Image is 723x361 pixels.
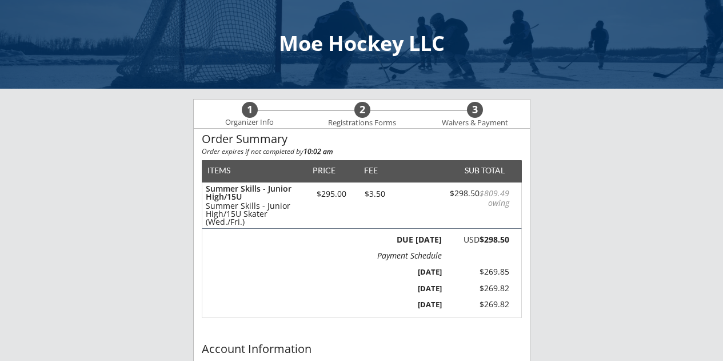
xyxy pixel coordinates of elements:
div: Registrations Forms [323,118,402,128]
div: SUB TOTAL [460,166,505,174]
div: 2 [354,104,370,116]
div: $295.00 [307,190,356,198]
div: Waivers & Payment [436,118,514,128]
div: 3 [467,104,483,116]
div: $269.82 [453,299,509,310]
div: Moe Hockey LLC [11,33,712,54]
strong: $298.50 [480,234,509,245]
div: Summer Skills - Junior High/15U [206,185,302,201]
div: Account Information [202,343,522,355]
div: [DATE] [381,299,442,310]
div: 1 [242,104,258,116]
div: PRICE [307,166,341,174]
div: Order expires if not completed by [202,148,522,155]
div: Payment Schedule [377,252,442,260]
div: $269.82 [453,283,509,294]
div: Organizer Info [218,118,281,127]
div: ITEMS [207,166,248,174]
font: $809.49 owing [480,188,512,208]
div: $298.50 [445,189,509,208]
div: [DATE] [381,267,442,277]
div: DUE [DATE] [394,236,442,244]
div: $269.85 [453,266,509,277]
strong: 10:02 am [303,146,333,156]
div: Order Summary [202,133,522,145]
div: FEE [356,166,386,174]
div: Summer Skills - Junior High/15U Skater (Wed./Fri.) [206,202,302,226]
div: [DATE] [381,283,442,293]
div: USD [448,236,509,244]
div: $3.50 [356,190,394,198]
